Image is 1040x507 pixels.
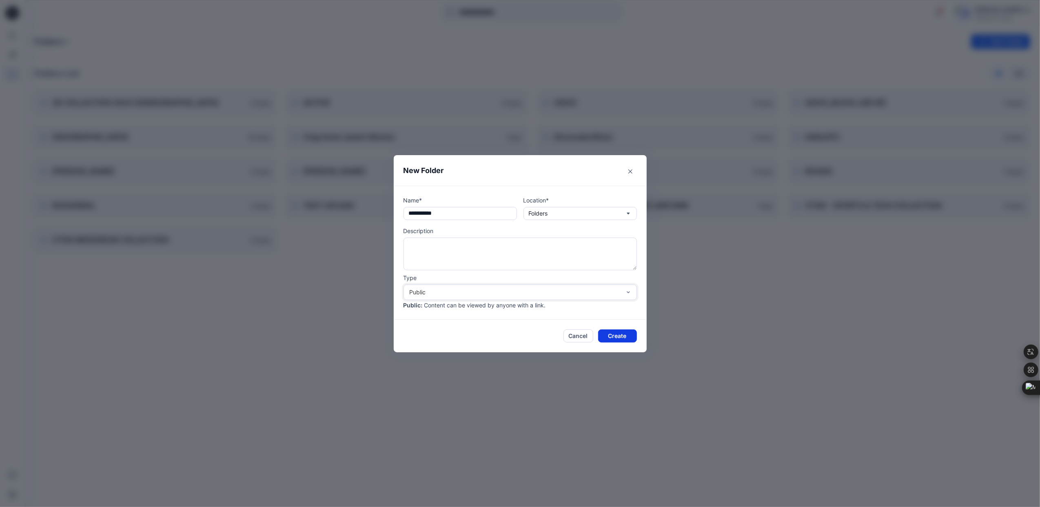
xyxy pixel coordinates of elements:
[598,329,637,342] button: Create
[410,288,621,296] div: Public
[424,301,546,309] p: Content can be viewed by anyone with a link.
[394,155,647,186] header: New Folder
[404,301,423,309] p: Public :
[529,209,548,218] p: Folders
[624,165,637,178] button: Close
[404,196,517,205] p: Name*
[404,274,637,282] p: Type
[404,227,637,235] p: Description
[523,207,637,220] button: Folders
[563,329,593,342] button: Cancel
[523,196,637,205] p: Location*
